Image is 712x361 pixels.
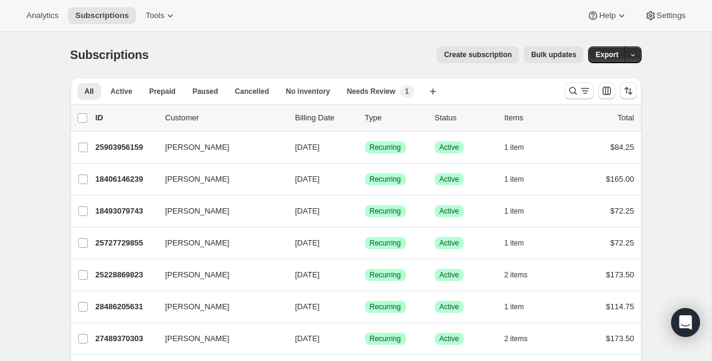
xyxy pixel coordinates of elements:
[505,143,524,152] span: 1 item
[165,205,230,217] span: [PERSON_NAME]
[165,269,230,281] span: [PERSON_NAME]
[671,308,700,337] div: Open Intercom Messenger
[618,112,634,124] p: Total
[370,143,401,152] span: Recurring
[347,87,396,96] span: Needs Review
[146,11,164,20] span: Tools
[620,82,637,99] button: Sort the results
[96,269,156,281] p: 25228869823
[96,205,156,217] p: 18493079743
[595,50,618,60] span: Export
[295,238,320,247] span: [DATE]
[365,112,425,124] div: Type
[505,206,524,216] span: 1 item
[440,302,459,312] span: Active
[505,330,541,347] button: 2 items
[444,50,512,60] span: Create subscription
[138,7,183,24] button: Tools
[96,141,156,153] p: 25903956159
[85,87,94,96] span: All
[165,141,230,153] span: [PERSON_NAME]
[637,7,693,24] button: Settings
[158,202,278,221] button: [PERSON_NAME]
[440,334,459,344] span: Active
[158,138,278,157] button: [PERSON_NAME]
[440,238,459,248] span: Active
[295,270,320,279] span: [DATE]
[96,298,634,315] div: 28486205631[PERSON_NAME][DATE]SuccessRecurringSuccessActive1 item$114.75
[370,270,401,280] span: Recurring
[165,112,286,124] p: Customer
[158,170,278,189] button: [PERSON_NAME]
[75,11,129,20] span: Subscriptions
[149,87,176,96] span: Prepaid
[505,171,538,188] button: 1 item
[505,267,541,283] button: 2 items
[96,171,634,188] div: 18406146239[PERSON_NAME][DATE]SuccessRecurringSuccessActive1 item$165.00
[295,206,320,215] span: [DATE]
[505,112,565,124] div: Items
[606,270,634,279] span: $173.50
[437,46,519,63] button: Create subscription
[295,334,320,343] span: [DATE]
[505,203,538,220] button: 1 item
[96,112,634,124] div: IDCustomerBilling DateTypeStatusItemsTotal
[524,46,583,63] button: Bulk updates
[370,302,401,312] span: Recurring
[96,237,156,249] p: 25727729855
[657,11,686,20] span: Settings
[295,174,320,184] span: [DATE]
[96,267,634,283] div: 25228869823[PERSON_NAME][DATE]SuccessRecurringSuccessActive2 items$173.50
[158,329,278,348] button: [PERSON_NAME]
[96,330,634,347] div: 27489370303[PERSON_NAME][DATE]SuccessRecurringSuccessActive2 items$173.50
[165,301,230,313] span: [PERSON_NAME]
[295,302,320,311] span: [DATE]
[423,83,443,100] button: Create new view
[599,11,615,20] span: Help
[286,87,330,96] span: No inventory
[19,7,66,24] button: Analytics
[295,112,355,124] p: Billing Date
[370,174,401,184] span: Recurring
[370,238,401,248] span: Recurring
[158,297,278,316] button: [PERSON_NAME]
[96,203,634,220] div: 18493079743[PERSON_NAME][DATE]SuccessRecurringSuccessActive1 item$72.25
[295,143,320,152] span: [DATE]
[405,87,409,96] span: 1
[96,173,156,185] p: 18406146239
[440,270,459,280] span: Active
[158,233,278,253] button: [PERSON_NAME]
[531,50,576,60] span: Bulk updates
[606,302,634,311] span: $114.75
[598,82,615,99] button: Customize table column order and visibility
[565,82,594,99] button: Search and filter results
[96,301,156,313] p: 28486205631
[26,11,58,20] span: Analytics
[610,206,634,215] span: $72.25
[610,143,634,152] span: $84.25
[435,112,495,124] p: Status
[505,270,528,280] span: 2 items
[505,334,528,344] span: 2 items
[580,7,634,24] button: Help
[505,139,538,156] button: 1 item
[96,112,156,124] p: ID
[96,333,156,345] p: 27489370303
[111,87,132,96] span: Active
[440,206,459,216] span: Active
[370,206,401,216] span: Recurring
[505,174,524,184] span: 1 item
[96,235,634,251] div: 25727729855[PERSON_NAME][DATE]SuccessRecurringSuccessActive1 item$72.25
[505,298,538,315] button: 1 item
[606,334,634,343] span: $173.50
[440,174,459,184] span: Active
[440,143,459,152] span: Active
[165,333,230,345] span: [PERSON_NAME]
[68,7,136,24] button: Subscriptions
[370,334,401,344] span: Recurring
[96,139,634,156] div: 25903956159[PERSON_NAME][DATE]SuccessRecurringSuccessActive1 item$84.25
[158,265,278,285] button: [PERSON_NAME]
[588,46,625,63] button: Export
[606,174,634,184] span: $165.00
[505,302,524,312] span: 1 item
